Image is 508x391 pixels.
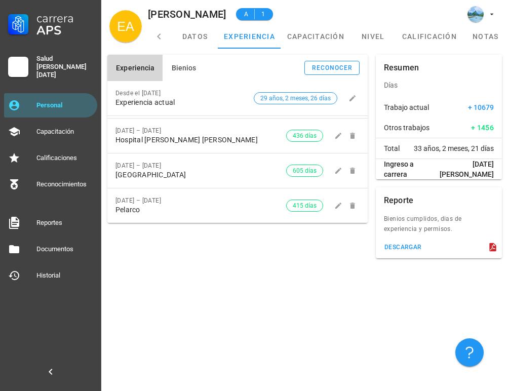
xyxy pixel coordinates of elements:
[242,9,250,19] span: A
[350,24,396,49] a: nivel
[304,61,360,75] button: reconocer
[115,206,286,214] div: Pelarco
[259,9,267,19] span: 1
[36,128,93,136] div: Capacitación
[281,24,350,49] a: capacitación
[117,10,134,43] span: EA
[311,64,353,71] div: reconocer
[4,120,97,144] a: Capacitación
[115,162,286,169] div: [DATE] – [DATE]
[36,271,93,280] div: Historial
[115,171,286,179] div: [GEOGRAPHIC_DATA]
[109,10,142,43] div: avatar
[414,143,494,153] span: 33 años, 2 meses, 21 días
[36,154,93,162] div: Calificaciones
[115,197,286,204] div: [DATE] – [DATE]
[293,165,317,176] span: 605 días
[396,24,463,49] a: calificación
[380,240,426,254] button: descargar
[4,237,97,261] a: Documentos
[384,55,419,81] div: Resumen
[36,55,93,79] div: Salud [PERSON_NAME][DATE]
[107,55,163,81] button: Experiencia
[4,211,97,235] a: Reportes
[4,172,97,197] a: Reconocimientos
[384,143,400,153] span: Total
[293,130,317,141] span: 436 días
[36,12,93,24] div: Carrera
[36,245,93,253] div: Documentos
[115,98,250,107] div: Experiencia actual
[471,123,494,133] span: + 1456
[384,187,413,214] div: Reporte
[36,219,93,227] div: Reportes
[376,214,502,240] div: Bienios cumplidos, dias de experiencia y permisos.
[36,180,93,188] div: Reconocimientos
[171,64,196,72] span: Bienios
[36,24,93,36] div: APS
[293,200,317,211] span: 415 días
[115,127,286,134] div: [DATE] – [DATE]
[4,263,97,288] a: Historial
[218,24,281,49] a: experiencia
[384,102,429,112] span: Trabajo actual
[376,73,502,97] div: Días
[115,136,286,144] div: Hospital [PERSON_NAME] [PERSON_NAME]
[115,90,250,97] div: Desde el [DATE]
[115,64,154,72] span: Experiencia
[468,102,494,112] span: + 10679
[163,55,204,81] button: Bienios
[4,93,97,118] a: Personal
[467,6,484,22] div: avatar
[384,159,430,179] span: Ingreso a carrera
[260,93,331,104] span: 29 años, 2 meses, 26 días
[4,146,97,170] a: Calificaciones
[384,123,429,133] span: Otros trabajos
[36,101,93,109] div: Personal
[384,244,422,251] div: descargar
[430,159,494,179] span: [DATE][PERSON_NAME]
[148,9,226,20] div: [PERSON_NAME]
[172,24,218,49] a: datos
